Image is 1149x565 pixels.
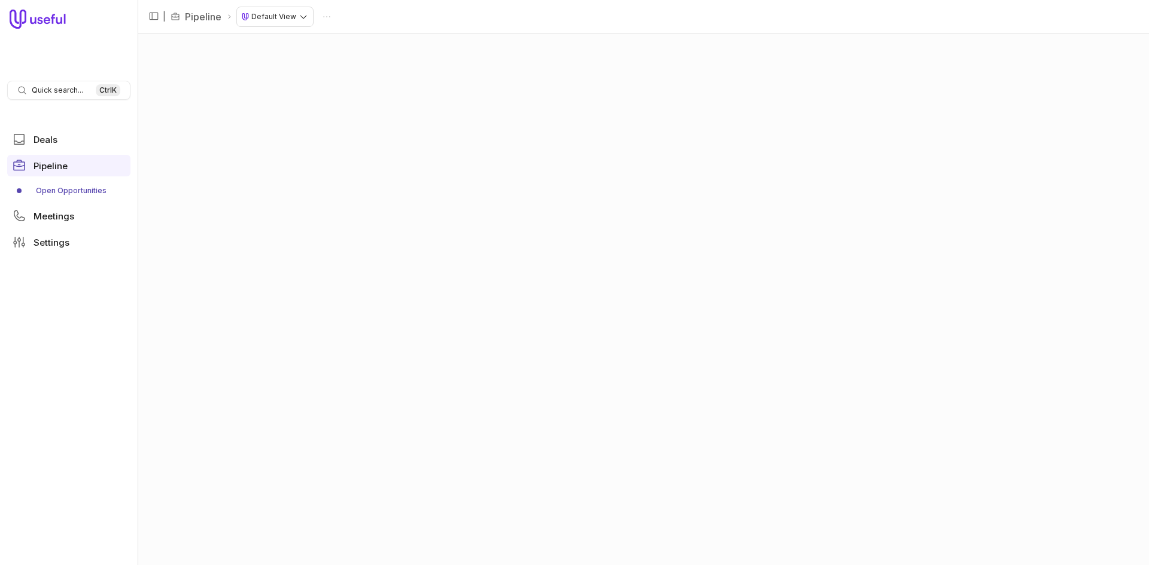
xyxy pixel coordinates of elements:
[34,135,57,144] span: Deals
[163,10,166,24] span: |
[34,238,69,247] span: Settings
[7,231,130,253] a: Settings
[7,181,130,200] div: Pipeline submenu
[185,10,221,24] a: Pipeline
[7,181,130,200] a: Open Opportunities
[7,205,130,227] a: Meetings
[7,129,130,150] a: Deals
[32,85,83,95] span: Quick search...
[145,7,163,25] button: Collapse sidebar
[34,212,74,221] span: Meetings
[34,161,68,170] span: Pipeline
[96,84,120,96] kbd: Ctrl K
[318,8,336,26] button: Actions
[7,155,130,176] a: Pipeline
